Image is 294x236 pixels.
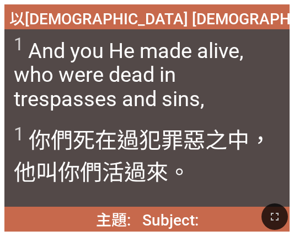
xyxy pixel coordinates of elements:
[14,128,271,186] wg3498: 過犯
[14,123,280,187] span: 你們
[14,123,24,145] sup: 1
[14,128,271,186] wg5209: 死在
[14,34,280,112] span: And you He made alive, who were dead in trespasses and sins,
[14,34,24,55] sup: 1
